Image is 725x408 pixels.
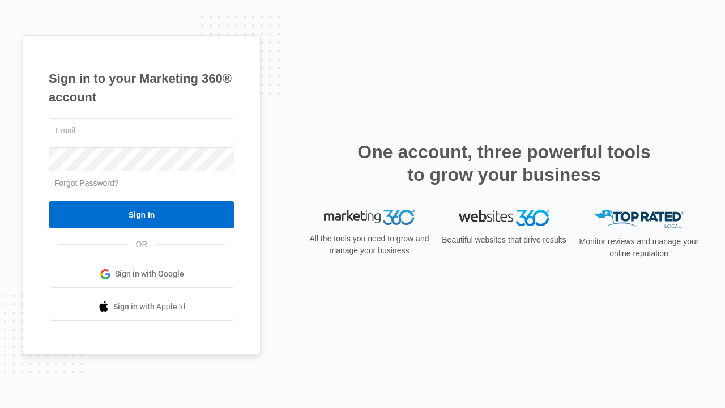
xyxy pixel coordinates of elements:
[49,69,234,107] h1: Sign in to your Marketing 360® account
[115,268,184,280] span: Sign in with Google
[324,210,415,226] img: Marketing 360
[441,234,568,246] p: Beautiful websites that drive results
[575,236,702,260] p: Monitor reviews and manage your online reputation
[49,118,234,142] input: Email
[49,261,234,288] a: Sign in with Google
[54,178,119,188] a: Forgot Password?
[459,210,549,226] img: Websites 360
[354,141,654,186] h2: One account, three powerful tools to grow your business
[306,233,433,257] p: All the tools you need to grow and manage your business
[594,210,684,228] img: Top Rated Local
[128,239,156,250] span: OR
[49,294,234,321] a: Sign in with Apple Id
[49,201,234,228] input: Sign In
[113,301,186,313] span: Sign in with Apple Id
